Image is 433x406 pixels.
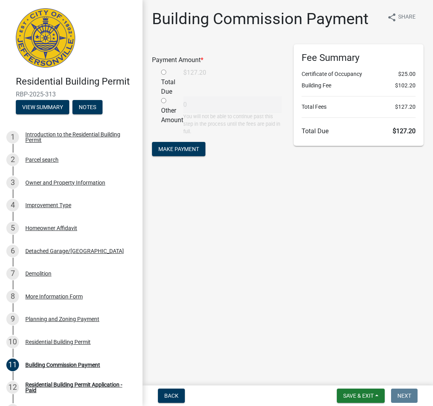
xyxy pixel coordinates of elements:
div: 4 [6,199,19,211]
button: Save & Exit [337,389,385,403]
h1: Building Commission Payment [152,9,368,28]
span: Back [164,393,179,399]
div: 8 [6,290,19,303]
div: 3 [6,176,19,189]
div: 10 [6,336,19,348]
span: $127.20 [395,103,416,111]
div: Planning and Zoning Payment [25,316,99,322]
span: RBP-2025-313 [16,91,127,98]
span: $102.20 [395,81,416,90]
div: Parcel search [25,157,59,162]
div: Demolition [25,271,51,276]
button: Next [391,389,418,403]
li: Certificate of Occupancy [302,70,416,78]
button: Make Payment [152,142,205,156]
div: 12 [6,381,19,394]
div: 5 [6,222,19,234]
wm-modal-confirm: Summary [16,104,69,111]
button: View Summary [16,100,69,114]
img: City of Jeffersonville, Indiana [16,8,75,68]
div: Introduction to the Residential Building Permit [25,132,130,143]
span: Next [397,393,411,399]
div: Total Due [155,68,177,96]
h4: Residential Building Permit [16,76,136,87]
span: Share [398,13,416,22]
div: More Information Form [25,294,83,299]
h6: Fee Summary [302,52,416,64]
span: $25.00 [398,70,416,78]
div: Owner and Property Information [25,180,105,185]
span: Save & Exit [343,393,374,399]
div: Residential Building Permit Application - Paid [25,382,130,393]
div: Payment Amount [146,55,288,65]
div: Other Amount [155,96,177,136]
div: Homeowner Affidavit [25,225,77,231]
div: 1 [6,131,19,144]
div: Residential Building Permit [25,339,91,345]
li: Total Fees [302,103,416,111]
span: $127.20 [393,127,416,135]
li: Building Fee [302,81,416,90]
span: Make Payment [158,145,199,152]
div: 7 [6,267,19,280]
div: Detached Garage/[GEOGRAPHIC_DATA] [25,248,124,254]
div: Building Commission Payment [25,362,100,368]
div: 11 [6,359,19,371]
h6: Total Due [302,127,416,135]
div: 6 [6,245,19,257]
div: 2 [6,153,19,166]
i: share [387,13,397,22]
div: Improvement Type [25,202,71,208]
button: Notes [72,100,103,114]
wm-modal-confirm: Notes [72,104,103,111]
button: Back [158,389,185,403]
div: 9 [6,313,19,325]
button: shareShare [381,9,422,25]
